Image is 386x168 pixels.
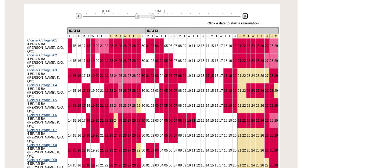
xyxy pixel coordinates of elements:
[73,104,76,107] a: 15
[206,59,209,63] a: 14
[27,83,57,87] a: Cloister Cottage 904
[123,74,127,77] a: 26
[256,59,259,63] a: 25
[219,44,223,48] a: 17
[73,74,76,77] a: 15
[233,59,236,63] a: 20
[160,89,163,92] a: 04
[169,89,172,92] a: 06
[274,104,278,107] a: 29
[256,74,259,77] a: 25
[128,44,131,48] a: 27
[196,119,200,122] a: 12
[128,104,131,107] a: 27
[210,119,214,122] a: 15
[270,119,273,122] a: 28
[164,104,168,107] a: 05
[238,119,241,122] a: 21
[228,59,232,63] a: 19
[196,44,200,48] a: 12
[238,59,241,63] a: 21
[201,104,204,107] a: 13
[174,119,177,122] a: 07
[146,74,150,77] a: 01
[100,119,104,122] a: 21
[114,104,118,107] a: 24
[192,104,195,107] a: 11
[78,119,81,122] a: 16
[118,89,122,92] a: 25
[238,44,241,48] a: 21
[160,44,163,48] a: 04
[201,59,204,63] a: 13
[265,89,269,92] a: 27
[228,89,232,92] a: 19
[233,74,236,77] a: 20
[247,44,250,48] a: 23
[73,89,76,92] a: 15
[96,89,99,92] a: 20
[224,89,227,92] a: 18
[123,44,127,48] a: 26
[182,104,186,107] a: 09
[265,44,269,48] a: 27
[86,44,90,48] a: 18
[73,44,76,48] a: 15
[68,44,72,48] a: 14
[219,119,223,122] a: 17
[78,74,81,77] a: 16
[174,104,177,107] a: 07
[100,59,104,63] a: 21
[27,128,57,132] a: Cloister Cottage 907
[260,119,264,122] a: 26
[164,74,168,77] a: 05
[100,104,104,107] a: 21
[169,119,172,122] a: 06
[100,134,104,137] a: 21
[196,89,200,92] a: 12
[114,74,118,77] a: 24
[68,134,72,137] a: 14
[91,134,95,137] a: 19
[206,44,209,48] a: 14
[91,74,95,77] a: 19
[142,74,145,77] a: 30
[146,59,150,63] a: 01
[105,134,108,137] a: 22
[210,59,214,63] a: 15
[96,44,99,48] a: 20
[169,74,172,77] a: 06
[238,104,241,107] a: 21
[210,89,214,92] a: 15
[242,104,246,107] a: 22
[114,59,118,63] a: 24
[91,89,95,92] a: 19
[164,119,168,122] a: 05
[142,59,145,63] a: 30
[224,59,227,63] a: 18
[274,44,278,48] a: 29
[132,134,136,137] a: 28
[270,89,273,92] a: 28
[182,44,186,48] a: 09
[270,59,273,63] a: 28
[114,89,118,92] a: 24
[91,44,95,48] a: 19
[215,59,218,63] a: 16
[256,44,259,48] a: 25
[274,74,278,77] a: 29
[224,104,227,107] a: 18
[228,104,232,107] a: 19
[215,89,218,92] a: 16
[27,98,57,102] a: Cloister Cottage 905
[86,119,90,122] a: 18
[123,134,127,137] a: 26
[178,104,182,107] a: 08
[146,44,150,48] a: 01
[86,134,90,137] a: 18
[215,119,218,122] a: 16
[265,59,269,63] a: 27
[118,104,122,107] a: 25
[118,134,122,137] a: 25
[192,74,195,77] a: 11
